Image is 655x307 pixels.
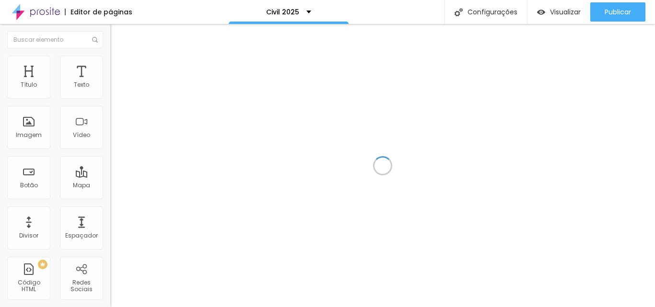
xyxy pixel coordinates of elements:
[7,31,103,48] input: Buscar elemento
[266,9,299,15] p: Civil 2025
[605,8,631,16] span: Publicar
[73,182,90,189] div: Mapa
[73,132,90,138] div: Vídeo
[65,232,98,239] div: Espaçador
[590,2,645,22] button: Publicar
[16,132,42,138] div: Imagem
[21,81,37,88] div: Título
[550,8,581,16] span: Visualizar
[19,232,38,239] div: Divisor
[527,2,590,22] button: Visualizar
[65,9,132,15] div: Editor de páginas
[20,182,38,189] div: Botão
[455,8,463,16] img: Icone
[92,37,98,43] img: Icone
[537,8,545,16] img: view-1.svg
[10,279,47,293] div: Código HTML
[62,279,100,293] div: Redes Sociais
[74,81,89,88] div: Texto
